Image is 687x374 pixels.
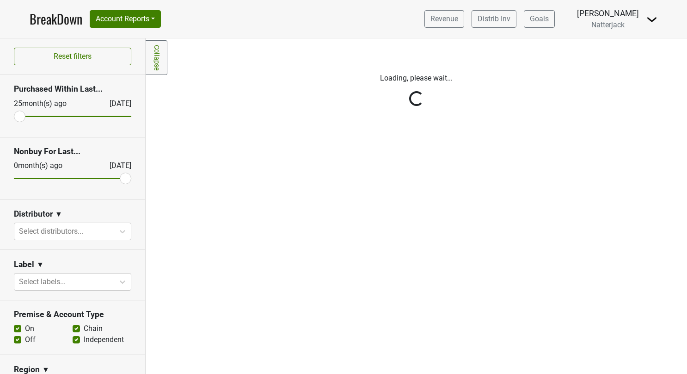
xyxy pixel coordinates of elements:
img: Dropdown Menu [646,14,657,25]
div: [PERSON_NAME] [577,7,639,19]
a: BreakDown [30,9,82,29]
span: Natterjack [591,20,625,29]
button: Account Reports [90,10,161,28]
a: Goals [524,10,555,28]
p: Loading, please wait... [160,73,673,84]
a: Revenue [424,10,464,28]
a: Distrib Inv [472,10,516,28]
a: Collapse [146,40,167,75]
